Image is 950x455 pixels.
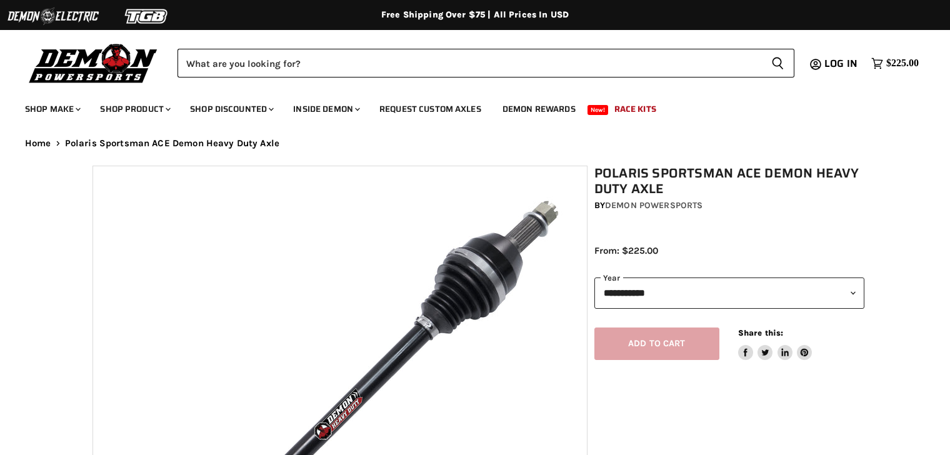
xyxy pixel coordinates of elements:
[181,96,281,122] a: Shop Discounted
[16,96,88,122] a: Shop Make
[65,138,279,149] span: Polaris Sportsman ACE Demon Heavy Duty Axle
[493,96,585,122] a: Demon Rewards
[177,49,794,77] form: Product
[91,96,178,122] a: Shop Product
[594,277,864,308] select: year
[25,41,162,85] img: Demon Powersports
[819,58,865,69] a: Log in
[25,138,51,149] a: Home
[738,328,783,337] span: Share this:
[886,57,919,69] span: $225.00
[738,327,812,361] aside: Share this:
[824,56,857,71] span: Log in
[605,200,702,211] a: Demon Powersports
[605,96,666,122] a: Race Kits
[6,4,100,28] img: Demon Electric Logo 2
[594,199,864,212] div: by
[284,96,367,122] a: Inside Demon
[177,49,761,77] input: Search
[594,166,864,197] h1: Polaris Sportsman ACE Demon Heavy Duty Axle
[761,49,794,77] button: Search
[16,91,916,122] ul: Main menu
[865,54,925,72] a: $225.00
[100,4,194,28] img: TGB Logo 2
[370,96,491,122] a: Request Custom Axles
[587,105,609,115] span: New!
[594,245,658,256] span: From: $225.00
